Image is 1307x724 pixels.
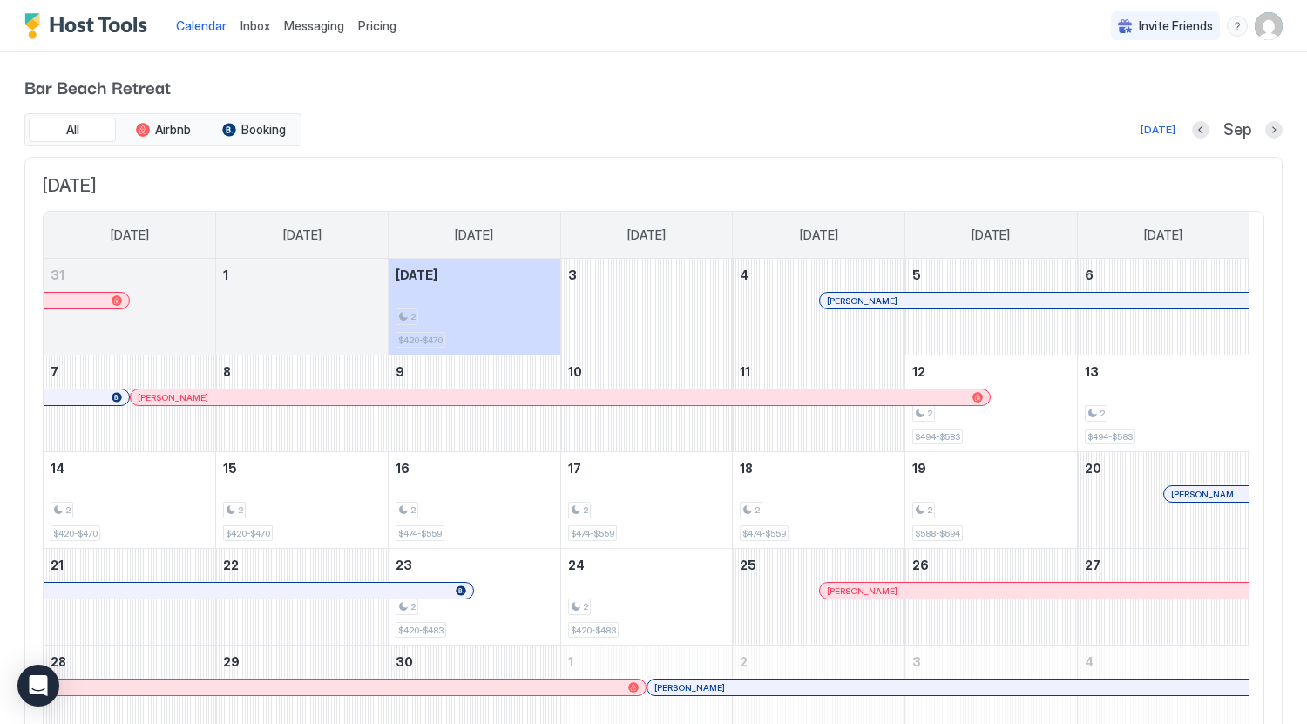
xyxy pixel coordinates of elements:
a: Calendar [176,17,227,35]
span: 31 [51,267,64,282]
div: Open Intercom Messenger [17,665,59,707]
button: All [29,118,116,142]
span: 3 [912,654,921,669]
a: September 5, 2025 [905,259,1077,291]
a: September 19, 2025 [905,452,1077,484]
span: 26 [912,558,929,572]
button: Airbnb [119,118,207,142]
span: 29 [223,654,240,669]
span: 30 [396,654,413,669]
span: [DATE] [396,267,437,282]
td: September 3, 2025 [560,259,733,355]
span: Invite Friends [1139,18,1213,34]
a: September 14, 2025 [44,452,215,484]
span: Sep [1223,120,1251,140]
td: September 25, 2025 [733,549,905,646]
span: 2 [755,504,760,516]
td: September 21, 2025 [44,549,216,646]
div: User profile [1255,12,1283,40]
a: September 22, 2025 [216,549,388,581]
a: Friday [954,212,1027,259]
span: 1 [568,654,573,669]
a: Tuesday [437,212,511,259]
td: September 9, 2025 [388,355,560,452]
span: 21 [51,558,64,572]
span: All [66,122,79,138]
td: September 13, 2025 [1077,355,1249,452]
td: September 5, 2025 [905,259,1078,355]
span: 27 [1085,558,1100,572]
a: September 26, 2025 [905,549,1077,581]
span: 11 [740,364,750,379]
a: September 15, 2025 [216,452,388,484]
td: September 24, 2025 [560,549,733,646]
span: 2 [927,504,932,516]
td: September 14, 2025 [44,452,216,549]
div: menu [1227,16,1248,37]
span: 17 [568,461,581,476]
span: 18 [740,461,753,476]
button: [DATE] [1138,119,1178,140]
button: Previous month [1192,121,1209,139]
a: August 31, 2025 [44,259,215,291]
span: $494-$583 [1087,431,1133,443]
a: Monday [266,212,339,259]
a: September 18, 2025 [733,452,904,484]
span: 2 [583,601,588,612]
span: 7 [51,364,58,379]
a: September 6, 2025 [1078,259,1249,291]
div: [DATE] [1141,122,1175,138]
td: September 15, 2025 [216,452,389,549]
td: September 10, 2025 [560,355,733,452]
span: $420-$470 [53,528,98,539]
div: [PERSON_NAME] [138,392,983,403]
span: Messaging [284,18,344,33]
a: September 3, 2025 [561,259,733,291]
span: 8 [223,364,231,379]
td: September 20, 2025 [1077,452,1249,549]
span: Inbox [240,18,270,33]
span: Booking [241,122,286,138]
span: Pricing [358,18,396,34]
a: October 3, 2025 [905,646,1077,678]
a: September 28, 2025 [44,646,215,678]
span: $474-$559 [742,528,786,539]
a: September 9, 2025 [389,355,560,388]
span: Bar Beach Retreat [24,73,1283,99]
td: September 2, 2025 [388,259,560,355]
span: Calendar [176,18,227,33]
td: August 31, 2025 [44,259,216,355]
a: September 23, 2025 [389,549,560,581]
a: September 20, 2025 [1078,452,1249,484]
span: 14 [51,461,64,476]
a: September 24, 2025 [561,549,733,581]
td: September 17, 2025 [560,452,733,549]
div: [PERSON_NAME] [827,585,1242,597]
a: September 17, 2025 [561,452,733,484]
span: [PERSON_NAME] [654,682,725,694]
span: [DATE] [283,227,322,243]
td: September 23, 2025 [388,549,560,646]
span: [DATE] [111,227,149,243]
span: 1 [223,267,228,282]
span: 12 [912,364,925,379]
span: 2 [65,504,71,516]
a: Sunday [93,212,166,259]
span: 2 [1100,408,1105,419]
span: 16 [396,461,410,476]
span: 28 [51,654,66,669]
span: 20 [1085,461,1101,476]
span: [DATE] [627,227,666,243]
a: September 30, 2025 [389,646,560,678]
span: $420-$470 [398,335,443,346]
td: September 16, 2025 [388,452,560,549]
span: 24 [568,558,585,572]
a: Wednesday [610,212,683,259]
a: September 11, 2025 [733,355,904,388]
a: Saturday [1127,212,1200,259]
a: October 2, 2025 [733,646,904,678]
span: 2 [410,504,416,516]
span: [PERSON_NAME] [827,585,897,597]
td: September 7, 2025 [44,355,216,452]
span: $420-$470 [226,528,270,539]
